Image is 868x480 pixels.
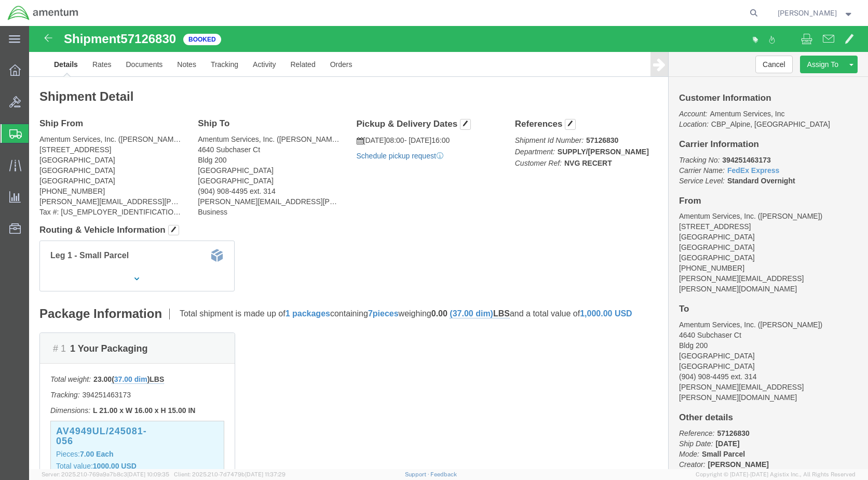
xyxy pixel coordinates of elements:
[174,471,286,477] span: Client: 2025.21.0-7d7479b
[405,471,431,477] a: Support
[245,471,286,477] span: [DATE] 11:37:29
[778,7,837,19] span: David Jurado
[42,471,169,477] span: Server: 2025.21.0-769a9a7b8c3
[430,471,457,477] a: Feedback
[777,7,854,19] button: [PERSON_NAME]
[7,5,79,21] img: logo
[696,470,856,479] span: Copyright © [DATE]-[DATE] Agistix Inc., All Rights Reserved
[127,471,169,477] span: [DATE] 10:09:35
[29,26,868,469] iframe: FS Legacy Container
